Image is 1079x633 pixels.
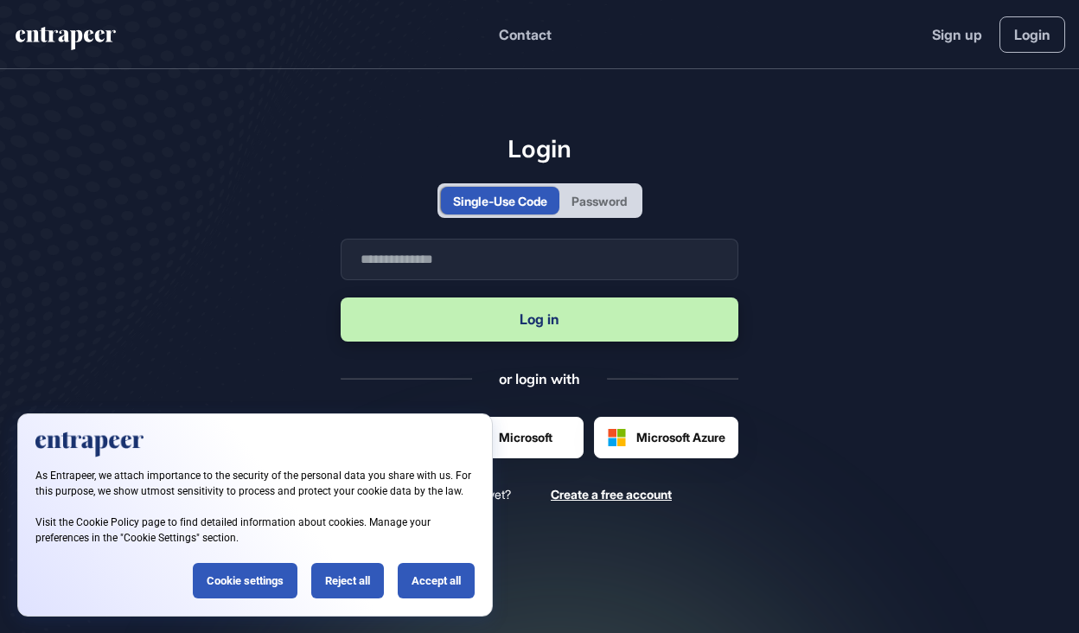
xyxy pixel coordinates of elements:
[499,369,580,388] div: or login with
[551,487,672,502] span: Create a free account
[341,134,738,163] h1: Login
[551,486,672,502] a: Create a free account
[453,192,547,210] div: Single-Use Code
[932,24,982,45] a: Sign up
[571,192,627,210] div: Password
[999,16,1065,53] a: Login
[499,23,552,46] button: Contact
[341,297,738,342] button: Log in
[14,27,118,56] a: entrapeer-logo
